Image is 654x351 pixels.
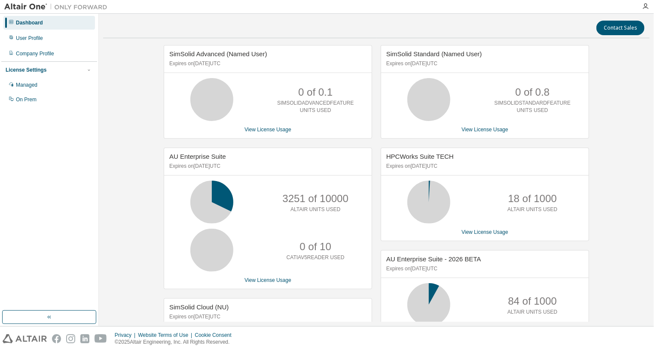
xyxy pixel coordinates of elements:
[386,265,581,272] p: Expires on [DATE] UTC
[169,303,229,311] span: SimSolid Cloud (NU)
[169,313,364,321] p: Expires on [DATE] UTC
[16,35,43,42] div: User Profile
[169,153,226,160] span: AU Enterprise Suite
[300,239,331,254] p: 0 of 10
[95,334,107,343] img: youtube.svg
[290,206,340,213] p: ALTAIR UNITS USED
[386,153,454,160] span: HPCWorks Suite TECH
[508,294,557,309] p: 84 of 1000
[115,332,138,339] div: Privacy
[298,85,333,100] p: 0 of 0.1
[596,21,645,35] button: Contact Sales
[515,85,550,100] p: 0 of 0.8
[16,50,54,57] div: Company Profile
[507,309,557,316] p: ALTAIR UNITS USED
[80,334,89,343] img: linkedin.svg
[195,332,236,339] div: Cookie Consent
[169,163,364,170] p: Expires on [DATE] UTC
[115,339,237,346] p: © 2025 Altair Engineering, Inc. All Rights Reserved.
[16,82,37,88] div: Managed
[4,3,112,11] img: Altair One
[3,334,47,343] img: altair_logo.svg
[494,100,571,114] p: SIMSOLIDSTANDARDFEATURE UNITS USED
[169,50,267,57] span: SimSolid Advanced (Named User)
[244,277,291,283] a: View License Usage
[507,206,557,213] p: ALTAIR UNITS USED
[386,60,581,67] p: Expires on [DATE] UTC
[461,229,508,235] a: View License Usage
[16,96,37,103] div: On Prem
[508,191,557,206] p: 18 of 1000
[277,100,354,114] p: SIMSOLIDADVANCEDFEATURE UNITS USED
[138,332,195,339] div: Website Terms of Use
[283,191,348,206] p: 3251 of 10000
[244,127,291,133] a: View License Usage
[461,127,508,133] a: View License Usage
[66,334,75,343] img: instagram.svg
[386,50,482,57] span: SimSolid Standard (Named User)
[169,60,364,67] p: Expires on [DATE] UTC
[386,255,481,263] span: AU Enterprise Suite - 2026 BETA
[287,254,345,261] p: CATIAV5READER USED
[16,19,43,26] div: Dashboard
[386,163,581,170] p: Expires on [DATE] UTC
[52,334,61,343] img: facebook.svg
[6,67,46,73] div: License Settings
